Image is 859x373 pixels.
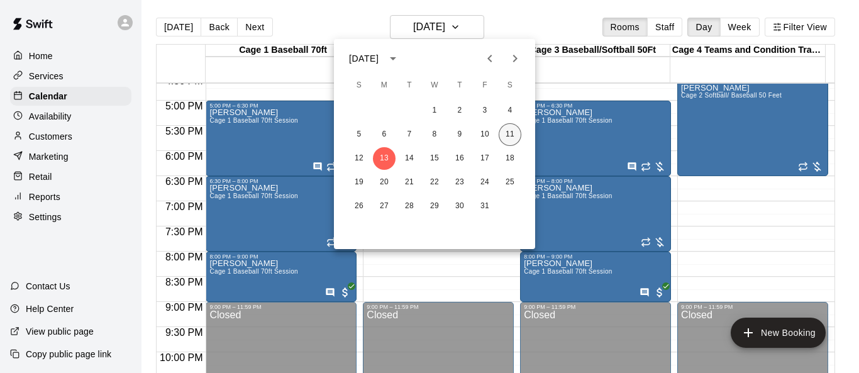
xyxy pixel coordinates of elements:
button: 28 [398,195,421,218]
button: 12 [348,147,370,170]
button: 13 [373,147,396,170]
span: Thursday [448,73,471,98]
button: 2 [448,99,471,122]
button: 15 [423,147,446,170]
button: 6 [373,123,396,146]
button: 21 [398,171,421,194]
button: Previous month [477,46,502,71]
button: 31 [474,195,496,218]
button: 8 [423,123,446,146]
button: 5 [348,123,370,146]
button: 20 [373,171,396,194]
button: 14 [398,147,421,170]
span: Friday [474,73,496,98]
button: 30 [448,195,471,218]
span: Saturday [499,73,521,98]
button: 16 [448,147,471,170]
button: 24 [474,171,496,194]
button: 18 [499,147,521,170]
button: 3 [474,99,496,122]
button: 27 [373,195,396,218]
button: 10 [474,123,496,146]
span: Monday [373,73,396,98]
button: 17 [474,147,496,170]
button: 22 [423,171,446,194]
button: Next month [502,46,528,71]
button: 4 [499,99,521,122]
button: 1 [423,99,446,122]
button: 26 [348,195,370,218]
div: [DATE] [349,52,379,65]
button: 11 [499,123,521,146]
span: Tuesday [398,73,421,98]
button: 9 [448,123,471,146]
button: 23 [448,171,471,194]
button: calendar view is open, switch to year view [382,48,404,69]
button: 7 [398,123,421,146]
span: Wednesday [423,73,446,98]
button: 29 [423,195,446,218]
span: Sunday [348,73,370,98]
button: 25 [499,171,521,194]
button: 19 [348,171,370,194]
